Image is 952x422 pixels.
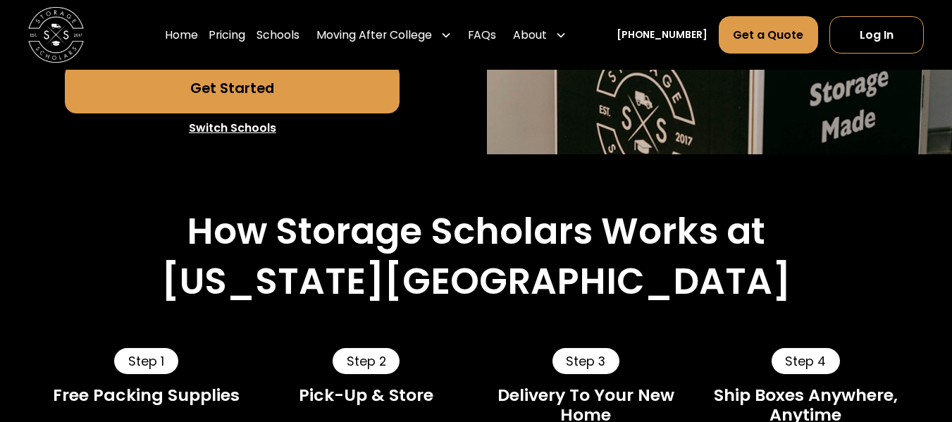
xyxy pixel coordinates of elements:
a: [PHONE_NUMBER] [617,27,707,42]
div: About [507,15,571,54]
div: Free Packing Supplies [48,385,245,405]
a: Get a Quote [719,16,819,54]
div: Step 4 [772,348,841,374]
div: Step 3 [552,348,620,374]
div: Moving After College [311,15,457,54]
div: Pick-Up & Store [267,385,464,405]
a: Home [165,15,198,54]
div: Step 2 [333,348,400,374]
a: Schools [256,15,299,54]
a: Log In [829,16,924,54]
div: About [513,27,547,44]
a: Pricing [209,15,245,54]
h2: How Storage Scholars Works at [187,210,765,254]
div: Moving After College [316,27,432,44]
h2: [US_STATE][GEOGRAPHIC_DATA] [161,260,791,304]
a: FAQs [468,15,496,54]
div: Step 1 [114,348,178,374]
a: Switch Schools [65,113,400,143]
a: Get Started [65,63,400,113]
img: Storage Scholars main logo [28,7,84,63]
